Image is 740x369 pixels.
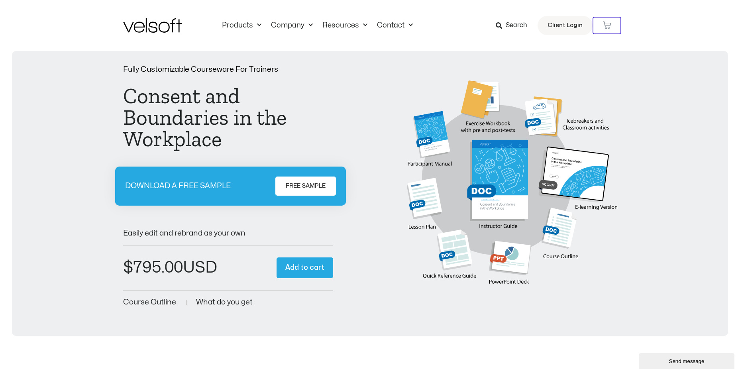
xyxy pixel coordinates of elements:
[277,257,333,279] button: Add to cart
[639,351,736,369] iframe: chat widget
[275,177,336,196] a: FREE SAMPLE
[123,18,182,33] img: Velsoft Training Materials
[123,230,333,237] p: Easily edit and rebrand as your own
[217,21,418,30] nav: Menu
[372,21,418,30] a: ContactMenu Toggle
[123,298,176,306] a: Course Outline
[286,181,326,191] span: FREE SAMPLE
[123,85,333,150] h1: Consent and Boundaries in the Workplace
[123,260,133,275] span: $
[196,298,253,306] a: What do you get
[496,19,533,32] a: Search
[506,20,527,31] span: Search
[125,182,231,190] p: DOWNLOAD A FREE SAMPLE
[318,21,372,30] a: ResourcesMenu Toggle
[266,21,318,30] a: CompanyMenu Toggle
[123,260,183,275] bdi: 795.00
[123,66,333,73] p: Fully Customizable Courseware For Trainers
[407,80,617,293] img: Second Product Image
[217,21,266,30] a: ProductsMenu Toggle
[548,20,583,31] span: Client Login
[538,16,593,35] a: Client Login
